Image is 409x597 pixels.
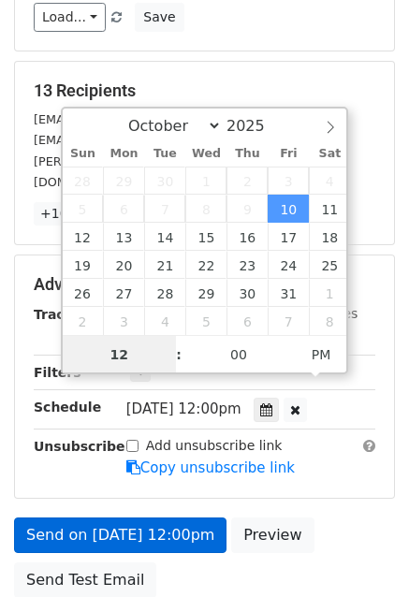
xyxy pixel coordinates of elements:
input: Minute [182,336,296,373]
span: October 31, 2025 [268,279,309,307]
input: Hour [63,336,177,373]
span: October 24, 2025 [268,251,309,279]
span: October 6, 2025 [103,195,144,223]
span: September 29, 2025 [103,167,144,195]
span: Wed [185,148,226,160]
iframe: Chat Widget [315,507,409,597]
label: Add unsubscribe link [146,436,283,456]
span: November 8, 2025 [309,307,350,335]
span: October 21, 2025 [144,251,185,279]
span: Tue [144,148,185,160]
span: September 28, 2025 [63,167,104,195]
strong: Schedule [34,400,101,415]
input: Year [222,117,289,135]
span: October 1, 2025 [185,167,226,195]
span: October 4, 2025 [309,167,350,195]
small: [EMAIL_ADDRESS][DOMAIN_NAME] [34,133,242,147]
small: [PERSON_NAME][EMAIL_ADDRESS][PERSON_NAME][DOMAIN_NAME] [34,154,341,190]
span: October 12, 2025 [63,223,104,251]
h5: 13 Recipients [34,80,375,101]
span: October 26, 2025 [63,279,104,307]
span: October 20, 2025 [103,251,144,279]
strong: Unsubscribe [34,439,125,454]
small: [EMAIL_ADDRESS][DOMAIN_NAME] [34,112,242,126]
span: Click to toggle [296,336,347,373]
span: October 8, 2025 [185,195,226,223]
span: November 5, 2025 [185,307,226,335]
button: Save [135,3,183,32]
span: October 29, 2025 [185,279,226,307]
span: November 1, 2025 [309,279,350,307]
span: October 5, 2025 [63,195,104,223]
span: November 2, 2025 [63,307,104,335]
span: October 17, 2025 [268,223,309,251]
h5: Advanced [34,274,375,295]
span: October 30, 2025 [226,279,268,307]
strong: Filters [34,365,81,380]
a: Copy unsubscribe link [126,459,295,476]
span: November 6, 2025 [226,307,268,335]
span: October 2, 2025 [226,167,268,195]
span: October 18, 2025 [309,223,350,251]
span: October 19, 2025 [63,251,104,279]
span: [DATE] 12:00pm [126,400,241,417]
strong: Tracking [34,307,96,322]
span: Mon [103,148,144,160]
span: October 22, 2025 [185,251,226,279]
span: September 30, 2025 [144,167,185,195]
span: October 28, 2025 [144,279,185,307]
span: October 25, 2025 [309,251,350,279]
span: Fri [268,148,309,160]
span: October 14, 2025 [144,223,185,251]
span: October 23, 2025 [226,251,268,279]
span: November 3, 2025 [103,307,144,335]
span: October 3, 2025 [268,167,309,195]
span: October 7, 2025 [144,195,185,223]
span: Thu [226,148,268,160]
span: October 27, 2025 [103,279,144,307]
span: October 9, 2025 [226,195,268,223]
a: Load... [34,3,106,32]
span: October 16, 2025 [226,223,268,251]
a: Preview [231,517,314,553]
a: Send on [DATE] 12:00pm [14,517,226,553]
span: : [176,336,182,373]
span: Sun [63,148,104,160]
span: Sat [309,148,350,160]
span: November 7, 2025 [268,307,309,335]
span: October 11, 2025 [309,195,350,223]
span: October 15, 2025 [185,223,226,251]
a: +10 more [34,202,112,226]
span: November 4, 2025 [144,307,185,335]
span: October 13, 2025 [103,223,144,251]
span: October 10, 2025 [268,195,309,223]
